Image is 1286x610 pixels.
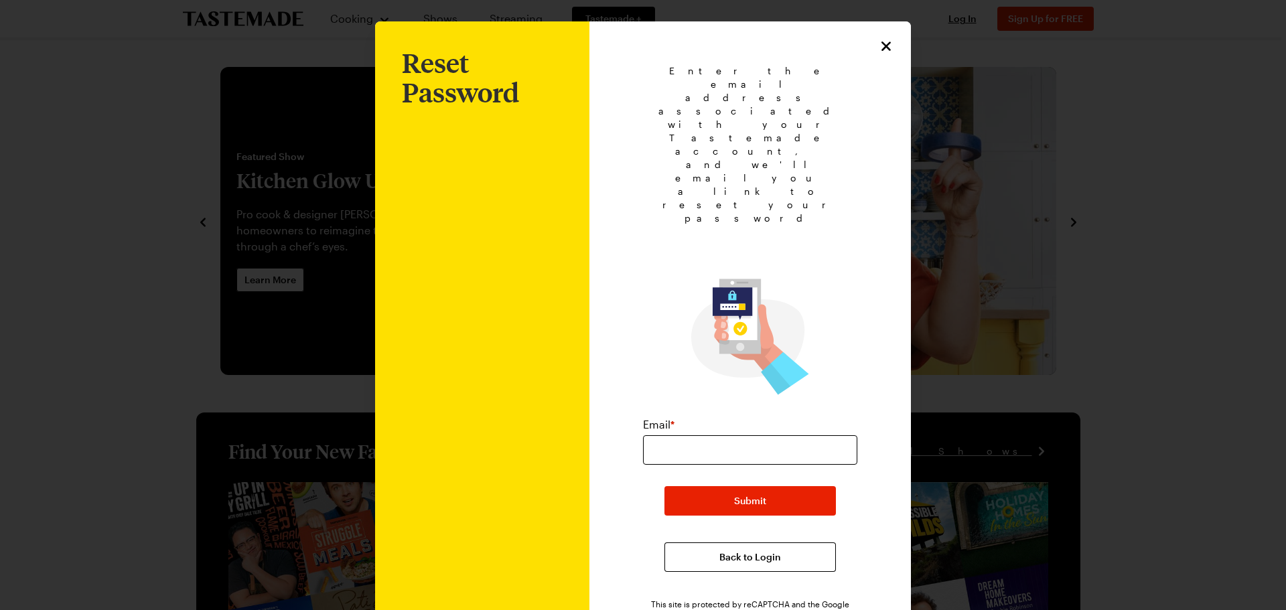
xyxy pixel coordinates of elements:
span: Submit [734,494,766,508]
button: Close [877,37,895,55]
span: Back to Login [719,550,781,564]
button: Back to Login [664,542,836,572]
h1: Reset Password [402,48,563,107]
span: Enter the email address associated with your Tastemade account, and we'll email you a link to res... [642,64,859,225]
img: Reset Password [691,279,809,395]
label: Email [643,416,674,433]
button: Submit [664,486,836,516]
